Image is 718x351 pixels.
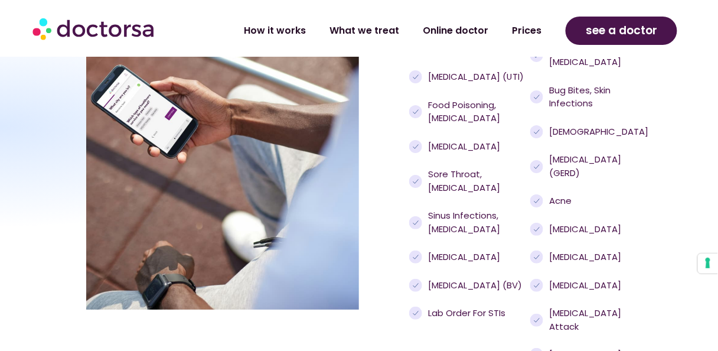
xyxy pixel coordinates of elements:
[232,17,318,44] a: How it works
[547,251,622,264] span: [MEDICAL_DATA]
[547,223,622,236] span: [MEDICAL_DATA]
[698,253,718,274] button: Your consent preferences for tracking technologies
[426,209,525,236] span: Sinus infections, [MEDICAL_DATA]
[409,70,524,84] a: [MEDICAL_DATA] (UTI)
[411,17,501,44] a: Online doctor
[426,70,524,84] span: [MEDICAL_DATA] (UTI)
[409,168,524,194] a: Sore throat, [MEDICAL_DATA]
[426,140,501,154] span: [MEDICAL_DATA]
[426,99,525,125] span: Food poisoning, [MEDICAL_DATA]
[547,84,629,110] span: Bug bites, skin infections
[409,99,524,125] a: Food poisoning, [MEDICAL_DATA]
[409,251,524,264] a: [MEDICAL_DATA]
[547,194,572,208] span: Acne
[547,307,629,333] span: [MEDICAL_DATA] attack
[426,251,501,264] span: [MEDICAL_DATA]
[409,279,524,292] a: [MEDICAL_DATA] (BV)
[426,307,506,320] span: Lab order for STIs
[586,21,657,40] span: see a doctor
[547,153,629,180] span: [MEDICAL_DATA] (GERD)
[547,279,622,292] span: [MEDICAL_DATA]
[426,168,525,194] span: Sore throat, [MEDICAL_DATA]
[501,17,554,44] a: Prices
[547,125,649,139] span: [DEMOGRAPHIC_DATA]
[530,307,629,333] a: [MEDICAL_DATA] attack
[318,17,411,44] a: What we treat
[426,279,523,292] span: [MEDICAL_DATA] (BV)
[194,17,554,44] nav: Menu
[566,17,677,45] a: see a doctor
